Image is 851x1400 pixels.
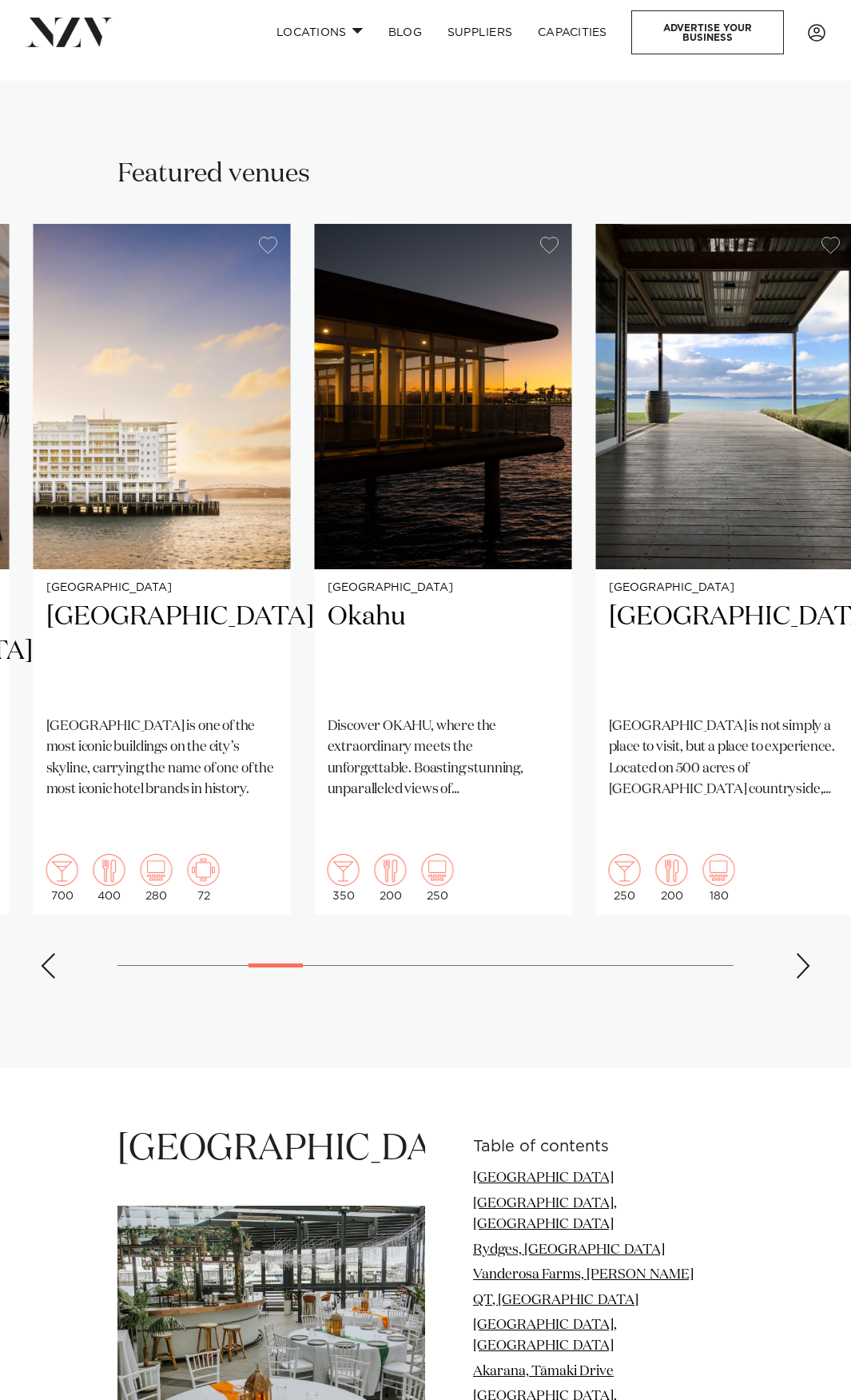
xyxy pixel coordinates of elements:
a: [GEOGRAPHIC_DATA], [GEOGRAPHIC_DATA] [473,1318,617,1353]
div: 700 [46,854,78,902]
h1: [GEOGRAPHIC_DATA] [117,1126,425,1173]
h2: [GEOGRAPHIC_DATA] [609,600,841,704]
a: BLOG [376,15,435,50]
a: Locations [264,15,376,50]
a: [GEOGRAPHIC_DATA], [GEOGRAPHIC_DATA] [473,1197,617,1231]
h2: [GEOGRAPHIC_DATA] [46,600,278,704]
div: 72 [188,854,220,902]
p: Discover OKAHU, where the extraordinary meets the unforgettable. Boasting stunning, unparalleled ... [328,716,559,800]
a: Vanderosa Farms, [PERSON_NAME] [473,1268,694,1282]
div: 400 [93,854,125,902]
a: SUPPLIERS [435,15,525,50]
img: nzv-logo.png [26,18,113,46]
a: QT, [GEOGRAPHIC_DATA] [473,1294,638,1307]
img: meeting.png [188,854,220,886]
a: [GEOGRAPHIC_DATA] [473,1171,614,1185]
img: cocktail.png [609,854,641,886]
div: 250 [422,854,454,902]
img: cocktail.png [46,854,78,886]
div: 250 [609,854,641,902]
img: theatre.png [422,854,454,886]
small: [GEOGRAPHIC_DATA] [609,582,841,594]
h6: Table of contents [473,1139,734,1155]
img: theatre.png [703,854,735,886]
img: dining.png [93,854,125,886]
div: 200 [375,854,407,902]
div: 180 [703,854,735,902]
img: cocktail.png [328,854,360,886]
img: theatre.png [141,854,173,886]
a: Rydges, [GEOGRAPHIC_DATA] [473,1243,665,1257]
a: Akarana, Tāmaki Drive [473,1365,614,1378]
small: [GEOGRAPHIC_DATA] [328,582,559,594]
a: Advertise your business [631,10,784,54]
a: Capacities [525,15,620,50]
swiper-slide: 7 / 25 [315,224,572,915]
h2: Okahu [328,600,559,704]
div: 280 [141,854,173,902]
swiper-slide: 6 / 25 [34,224,291,915]
div: 200 [656,854,688,902]
small: [GEOGRAPHIC_DATA] [46,582,278,594]
img: dining.png [375,854,407,886]
img: dining.png [656,854,688,886]
div: 350 [328,854,360,902]
a: [GEOGRAPHIC_DATA] Okahu Discover OKAHU, where the extraordinary meets the unforgettable. Boasting... [315,224,572,915]
p: [GEOGRAPHIC_DATA] is one of the most iconic buildings on the city’s skyline, carrying the name of... [46,716,278,800]
p: [GEOGRAPHIC_DATA] is not simply a place to visit, but a place to experience. Located on 500 acres... [609,716,841,800]
h2: Featured venues [117,158,310,192]
a: [GEOGRAPHIC_DATA] [GEOGRAPHIC_DATA] [GEOGRAPHIC_DATA] is one of the most iconic buildings on the ... [34,224,291,915]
